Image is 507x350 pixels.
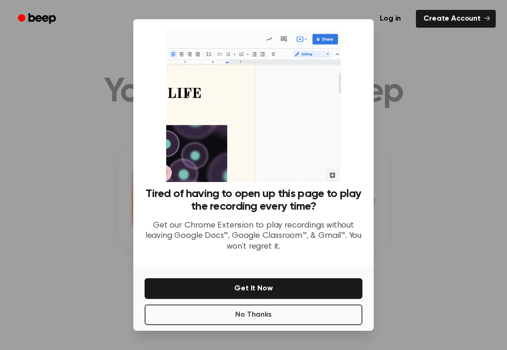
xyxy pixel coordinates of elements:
[416,10,496,28] a: Create Account
[166,30,340,182] img: Beep extension in action
[145,221,362,252] p: Get our Chrome Extension to play recordings without leaving Google Docs™, Google Classroom™, & Gm...
[11,10,64,28] a: Beep
[145,278,362,299] button: Get It Now
[145,304,362,325] button: No Thanks
[370,8,410,30] a: Log in
[145,188,362,213] h3: Tired of having to open up this page to play the recording every time?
